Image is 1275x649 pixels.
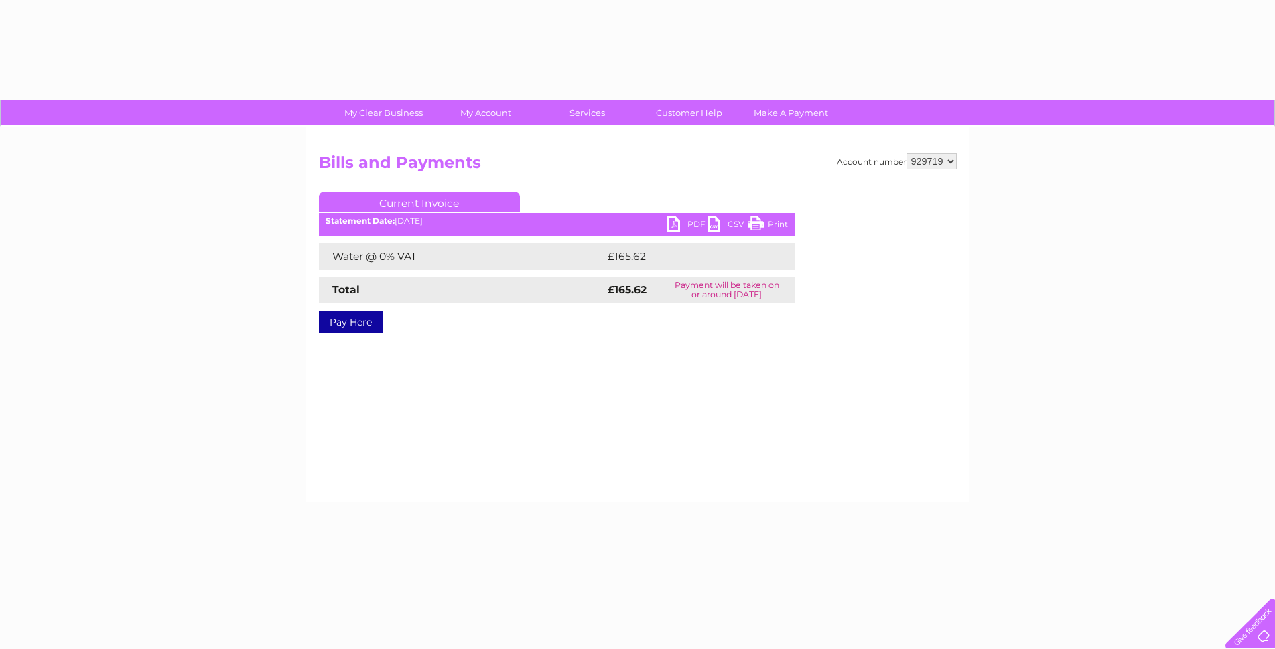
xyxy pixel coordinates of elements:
[604,243,770,270] td: £165.62
[659,277,794,303] td: Payment will be taken on or around [DATE]
[319,243,604,270] td: Water @ 0% VAT
[736,100,846,125] a: Make A Payment
[748,216,788,236] a: Print
[430,100,541,125] a: My Account
[328,100,439,125] a: My Clear Business
[634,100,744,125] a: Customer Help
[837,153,957,169] div: Account number
[708,216,748,236] a: CSV
[319,311,383,333] a: Pay Here
[319,192,520,212] a: Current Invoice
[319,216,795,226] div: [DATE]
[326,216,395,226] b: Statement Date:
[532,100,643,125] a: Services
[332,283,360,296] strong: Total
[667,216,708,236] a: PDF
[608,283,647,296] strong: £165.62
[319,153,957,179] h2: Bills and Payments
